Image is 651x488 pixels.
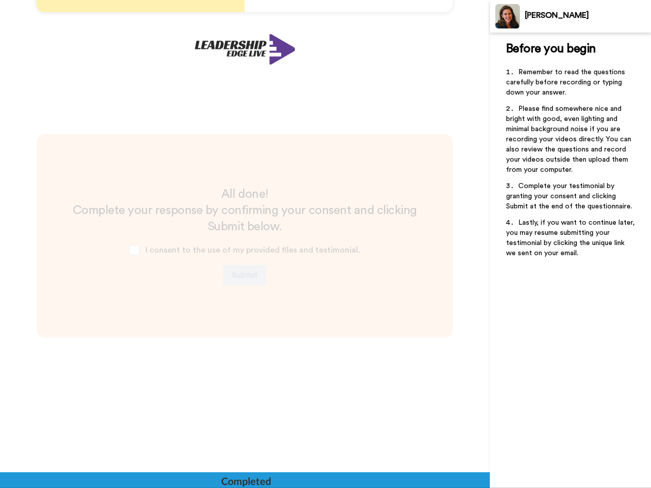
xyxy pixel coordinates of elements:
[525,11,650,20] div: [PERSON_NAME]
[506,43,596,55] span: Before you begin
[506,105,633,173] span: Please find somewhere nice and bright with good, even lighting and minimal background noise if yo...
[495,4,520,28] img: Profile Image
[223,265,266,286] button: Submit
[506,182,632,210] span: Complete your testimonial by granting your consent and clicking Submit at the end of the question...
[221,474,270,488] div: Completed
[506,69,627,96] span: Remember to read the questions carefully before recording or typing down your answer.
[73,204,420,233] span: Complete your response by confirming your consent and clicking Submit below.
[145,246,360,254] span: I consent to the use of my provided files and testimonial.
[506,219,637,257] span: Lastly, if you want to continue later, you may resume submitting your testimonial by clicking the...
[221,188,269,200] span: All done!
